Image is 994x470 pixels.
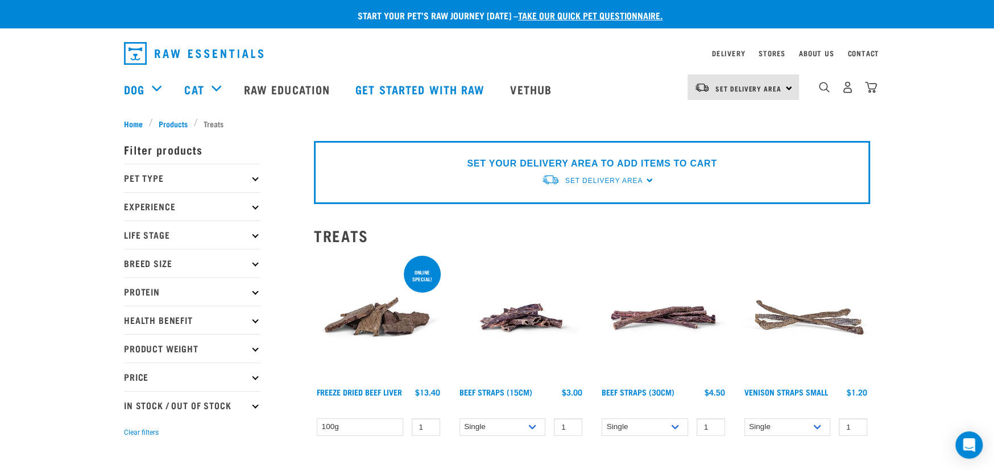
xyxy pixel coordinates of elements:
p: Breed Size [124,249,260,277]
input: 1 [412,418,440,436]
h2: Treats [314,227,870,244]
a: Home [124,118,149,130]
img: Stack Of Freeze Dried Beef Liver For Pets [314,253,443,382]
a: Get started with Raw [344,66,499,112]
a: Raw Education [233,66,344,112]
a: Beef Straps (15cm) [459,390,532,394]
span: Products [159,118,188,130]
span: Home [124,118,143,130]
nav: dropdown navigation [115,38,879,69]
div: $4.50 [705,388,725,397]
div: ONLINE SPECIAL! [404,264,441,288]
img: home-icon-1@2x.png [819,82,830,93]
a: Delivery [712,51,745,55]
img: user.png [842,81,854,93]
a: Beef Straps (30cm) [602,390,674,394]
img: van-moving.png [541,174,560,186]
p: Experience [124,192,260,221]
a: Freeze Dried Beef Liver [317,390,402,394]
img: van-moving.png [694,82,710,93]
p: Pet Type [124,164,260,192]
p: In Stock / Out Of Stock [124,391,260,419]
p: Life Stage [124,221,260,249]
a: Venison Straps Small [744,390,828,394]
a: take our quick pet questionnaire. [518,13,662,18]
div: Open Intercom Messenger [955,431,983,459]
input: 1 [839,418,867,436]
img: Raw Essentials Logo [124,42,263,65]
a: Vethub [499,66,566,112]
p: Health Benefit [124,306,260,334]
a: Dog [124,81,144,98]
p: Product Weight [124,334,260,363]
button: Clear filters [124,427,159,438]
input: 1 [697,418,725,436]
p: Filter products [124,135,260,164]
div: $1.20 [847,388,867,397]
div: $3.00 [562,388,582,397]
nav: breadcrumbs [124,118,870,130]
img: home-icon@2x.png [865,81,877,93]
img: Venison Straps [742,253,871,382]
div: $13.40 [415,388,440,397]
a: Stores [759,51,785,55]
a: Cat [184,81,204,98]
a: Contact [847,51,879,55]
input: 1 [554,418,582,436]
a: Products [153,118,194,130]
p: Protein [124,277,260,306]
span: Set Delivery Area [715,86,781,90]
p: SET YOUR DELIVERY AREA TO ADD ITEMS TO CART [467,157,716,170]
p: Price [124,363,260,391]
img: Raw Essentials Beef Straps 15cm 6 Pack [457,253,586,382]
img: Raw Essentials Beef Straps 6 Pack [599,253,728,382]
a: About Us [799,51,834,55]
span: Set Delivery Area [565,177,643,185]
